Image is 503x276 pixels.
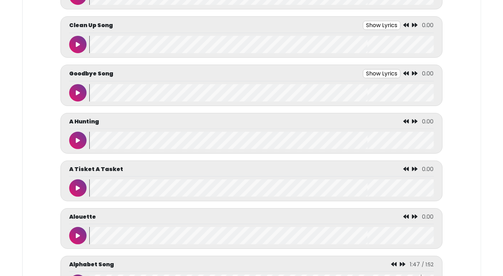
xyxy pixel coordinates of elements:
[422,261,434,268] span: / 1:52
[422,21,434,29] span: 0.00
[410,260,420,268] span: 1:47
[69,260,114,269] p: Alphabet Song
[422,213,434,221] span: 0.00
[69,213,96,221] p: Alouette
[69,117,99,126] p: A Hunting
[69,21,113,30] p: Clean Up Song
[363,69,400,78] button: Show Lyrics
[69,70,113,78] p: Goodbye Song
[363,21,400,30] button: Show Lyrics
[69,165,123,173] p: A Tisket A Tasket
[422,70,434,78] span: 0.00
[422,117,434,125] span: 0.00
[422,165,434,173] span: 0.00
